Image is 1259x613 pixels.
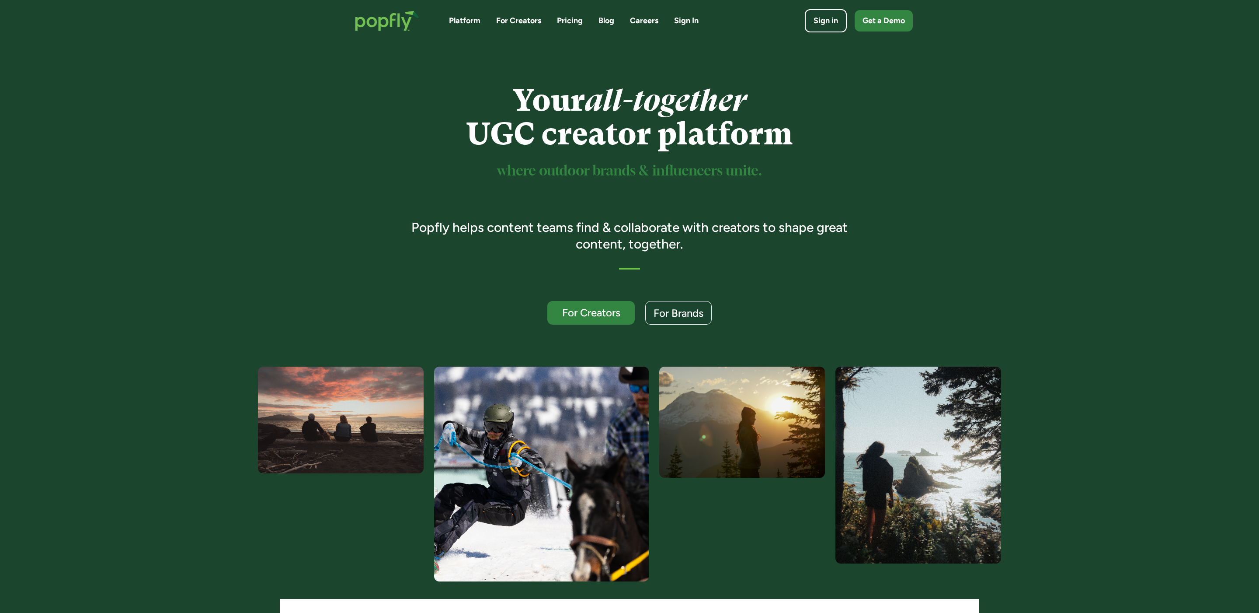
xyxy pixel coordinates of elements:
[449,15,480,26] a: Platform
[674,15,699,26] a: Sign In
[399,219,860,252] h3: Popfly helps content teams find & collaborate with creators to shape great content, together.
[630,15,658,26] a: Careers
[585,83,746,118] em: all-together
[855,10,913,32] a: Get a Demo
[547,301,635,325] a: For Creators
[497,165,762,178] sup: where outdoor brands & influencers unite.
[863,15,905,26] div: Get a Demo
[598,15,614,26] a: Blog
[654,308,703,319] div: For Brands
[496,15,541,26] a: For Creators
[645,301,712,325] a: For Brands
[399,84,860,151] h1: Your UGC creator platform
[346,2,428,40] a: home
[557,15,583,26] a: Pricing
[805,9,847,32] a: Sign in
[814,15,838,26] div: Sign in
[555,307,627,318] div: For Creators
